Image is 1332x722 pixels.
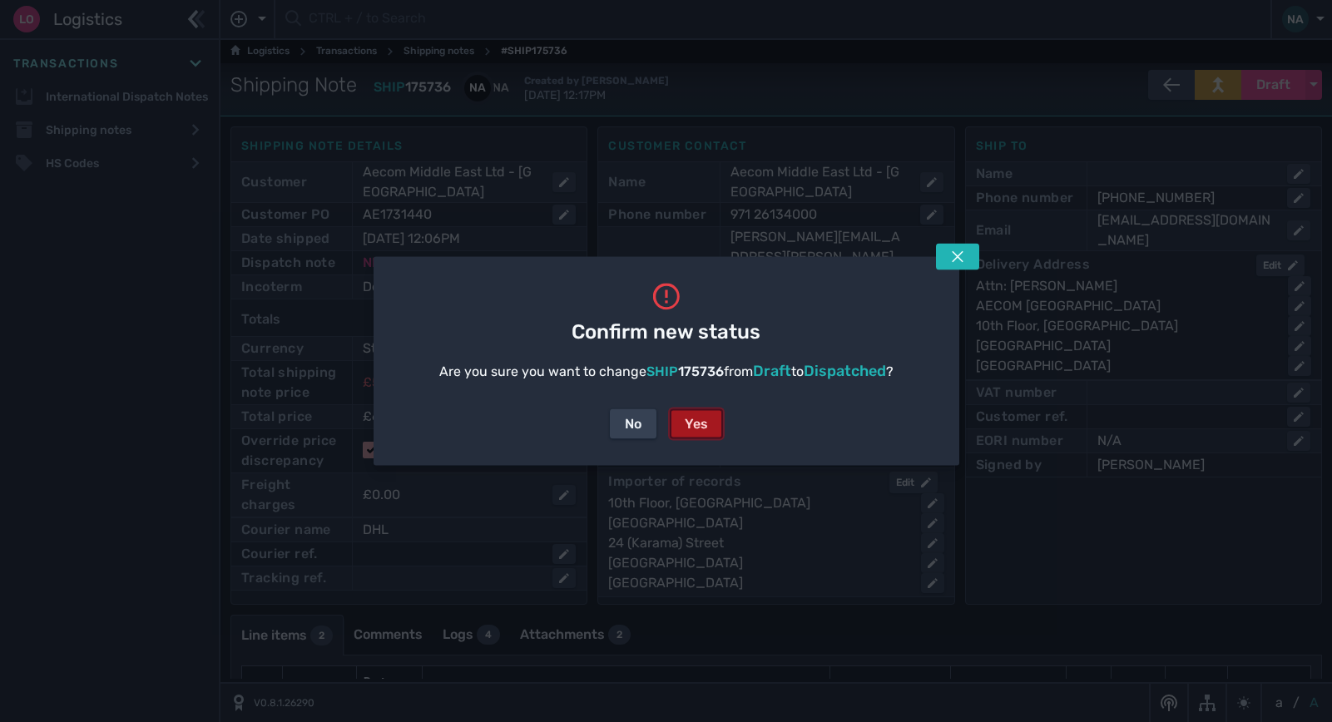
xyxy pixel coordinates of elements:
span: SHIP [646,363,678,379]
div: No [625,414,641,434]
span: Confirm new status [572,317,760,347]
button: Yes [670,409,723,439]
span: Dispatched [804,362,886,380]
span: Draft [753,362,791,380]
button: No [610,409,656,439]
span: 175736 [678,363,724,379]
button: Tap escape key to close [936,244,979,270]
div: Are you sure you want to change from to ? [439,360,894,383]
div: Yes [685,414,708,434]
